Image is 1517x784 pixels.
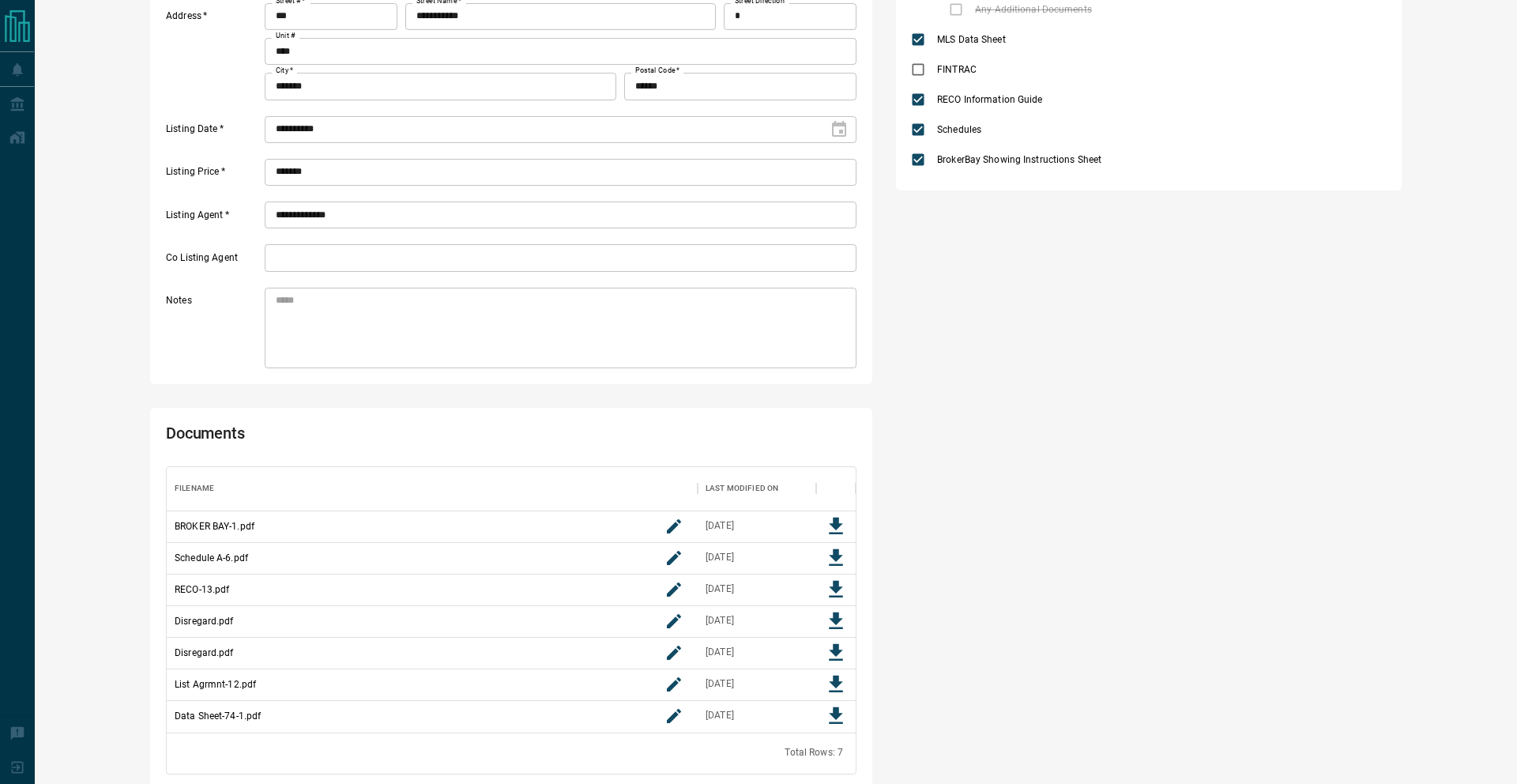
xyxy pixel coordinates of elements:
[971,2,1096,17] span: Any Additional Documents
[706,677,734,691] div: Sep 11, 2025
[166,251,261,272] label: Co Listing Agent
[820,637,852,669] button: Download File
[785,746,843,759] div: Total Rows: 7
[933,92,1046,107] span: RECO Information Guide
[706,614,734,628] div: Sep 11, 2025
[698,466,816,511] div: Last Modified On
[706,551,734,564] div: Sep 10, 2025
[933,153,1105,167] span: BrokerBay Showing Instructions Sheet
[820,605,852,637] button: Download File
[175,466,214,511] div: Filename
[175,551,248,565] p: Schedule A-6.pdf
[276,31,295,41] label: Unit #
[706,709,734,722] div: Sep 11, 2025
[276,66,293,76] label: City
[820,511,852,542] button: Download File
[166,424,580,450] h2: Documents
[175,709,261,723] p: Data Sheet-74-1.pdf
[166,165,261,186] label: Listing Price
[175,582,229,597] p: RECO-13.pdf
[635,66,679,76] label: Postal Code
[820,669,852,700] button: Download File
[166,9,261,100] label: Address
[166,209,261,229] label: Listing Agent
[166,294,261,368] label: Notes
[706,466,778,511] div: Last Modified On
[820,574,852,605] button: Download File
[933,122,985,137] span: Schedules
[933,32,1010,47] span: MLS Data Sheet
[658,542,690,574] button: rename button
[658,637,690,669] button: rename button
[706,646,734,659] div: Sep 11, 2025
[658,700,690,732] button: rename button
[658,511,690,542] button: rename button
[820,542,852,574] button: Download File
[175,519,254,533] p: BROKER BAY-1.pdf
[175,677,256,692] p: List Agrmnt-12.pdf
[706,582,734,596] div: Sep 10, 2025
[166,122,261,143] label: Listing Date
[658,605,690,637] button: rename button
[933,62,981,77] span: FINTRAC
[706,519,734,533] div: Sep 10, 2025
[167,466,698,511] div: Filename
[658,669,690,700] button: rename button
[175,646,233,660] p: Disregard.pdf
[175,614,233,628] p: Disregard.pdf
[658,574,690,605] button: rename button
[820,700,852,732] button: Download File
